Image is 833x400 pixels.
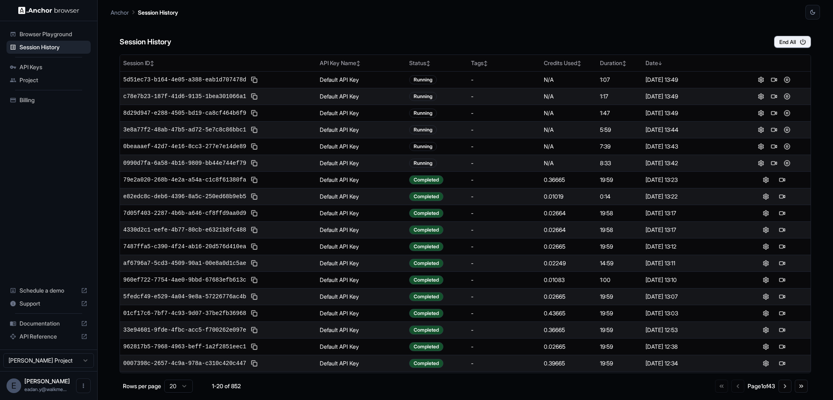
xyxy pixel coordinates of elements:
span: 962817b5-7968-4963-beff-1a2f2851eec1 [123,343,246,351]
span: ↕ [356,60,360,66]
div: Tags [471,59,537,67]
div: N/A [544,92,593,101]
div: Running [409,109,437,118]
div: Running [409,92,437,101]
div: [DATE] 12:34 [645,359,734,367]
div: Completed [409,342,443,351]
span: 4330d2c1-eefe-4b77-80cb-e6321b8fc488 [123,226,246,234]
span: 0007398c-2657-4c9a-978a-c310c420c447 [123,359,246,367]
td: Default API Key [316,288,406,305]
div: 1:17 [600,92,639,101]
div: Date [645,59,734,67]
div: 7:39 [600,142,639,151]
span: 0beaaaef-42d7-4e16-8cc3-277e7e14de89 [123,142,246,151]
td: Default API Key [316,138,406,155]
div: - [471,209,537,217]
span: e82edc8c-deb6-4396-8a5c-250ed68b9eb5 [123,192,246,201]
div: 0.36665 [544,176,593,184]
div: 5:59 [600,126,639,134]
span: af6796a7-5cd3-4509-90a1-00e8a0d1c5ae [123,259,246,267]
div: [DATE] 13:49 [645,109,734,117]
span: ↕ [484,60,488,66]
span: eadan.y@walkme.com [24,386,67,392]
div: - [471,76,537,84]
div: [DATE] 12:38 [645,343,734,351]
p: Session History [138,8,178,17]
div: - [471,126,537,134]
td: Default API Key [316,171,406,188]
div: 0.02665 [544,343,593,351]
div: Page 1 of 43 [748,382,775,390]
div: 19:59 [600,326,639,334]
div: 19:59 [600,176,639,184]
span: 7487ffa5-c390-4f24-ab16-20d576d410ea [123,243,246,251]
div: [DATE] 13:43 [645,142,734,151]
div: N/A [544,159,593,167]
div: Duration [600,59,639,67]
div: E [7,378,21,393]
div: - [471,109,537,117]
div: 0.39665 [544,359,593,367]
div: Running [409,125,437,134]
span: 960ef722-7754-4ae0-9bbd-67683efb613c [123,276,246,284]
td: Default API Key [316,355,406,372]
div: Session ID [123,59,313,67]
div: Completed [409,359,443,368]
div: [DATE] 13:49 [645,92,734,101]
div: [DATE] 13:17 [645,226,734,234]
div: - [471,243,537,251]
button: Open menu [76,378,91,393]
span: API Keys [20,63,87,71]
td: Default API Key [316,155,406,171]
span: Billing [20,96,87,104]
span: Browser Playground [20,30,87,38]
div: Completed [409,275,443,284]
div: 0.01019 [544,192,593,201]
div: 8:33 [600,159,639,167]
div: Completed [409,175,443,184]
td: Default API Key [316,372,406,388]
div: [DATE] 13:22 [645,192,734,201]
span: Project [20,76,87,84]
div: - [471,226,537,234]
span: 01cf17c6-7bf7-4c93-9d07-37be2fb36968 [123,309,246,317]
div: 0.36665 [544,326,593,334]
span: 3e8a77f2-48ab-47b5-ad72-5e7c8c86bbc1 [123,126,246,134]
td: Default API Key [316,305,406,321]
td: Default API Key [316,321,406,338]
div: - [471,142,537,151]
div: N/A [544,76,593,84]
div: 19:59 [600,243,639,251]
div: [DATE] 13:10 [645,276,734,284]
div: - [471,259,537,267]
div: API Keys [7,61,91,74]
div: - [471,276,537,284]
td: Default API Key [316,71,406,88]
div: [DATE] 13:07 [645,293,734,301]
div: Support [7,297,91,310]
div: 19:59 [600,343,639,351]
div: 0.01083 [544,276,593,284]
div: 0.02664 [544,209,593,217]
span: ↕ [577,60,581,66]
div: Status [409,59,464,67]
div: Running [409,75,437,84]
p: Anchor [111,8,129,17]
div: 19:58 [600,209,639,217]
td: Default API Key [316,88,406,105]
div: Completed [409,292,443,301]
div: 1:00 [600,276,639,284]
div: - [471,176,537,184]
span: 33e94601-9fde-4fbc-acc5-f700262e097e [123,326,246,334]
span: 8d29d947-e288-4505-bd19-ca8cf464b6f9 [123,109,246,117]
div: Completed [409,209,443,218]
td: Default API Key [316,255,406,271]
div: 0:14 [600,192,639,201]
h6: Session History [120,36,171,48]
div: 1-20 of 852 [206,382,246,390]
div: 0.02665 [544,293,593,301]
div: Completed [409,192,443,201]
span: c78e7b23-187f-41d6-9135-1bea301066a1 [123,92,246,101]
div: 19:59 [600,293,639,301]
td: Default API Key [316,271,406,288]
